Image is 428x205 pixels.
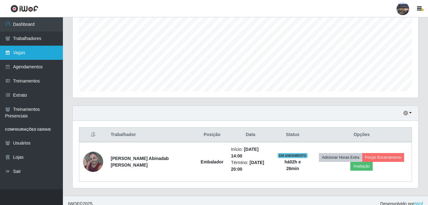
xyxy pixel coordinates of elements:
[231,146,270,159] li: Início:
[231,159,270,173] li: Término:
[107,128,197,142] th: Trabalhador
[350,162,373,171] button: Avaliação
[10,5,38,13] img: CoreUI Logo
[201,159,223,164] strong: Embalador
[362,153,404,162] button: Forçar Encerramento
[111,156,169,168] strong: [PERSON_NAME] Abinadab [PERSON_NAME]
[231,147,258,158] time: [DATE] 14:00
[274,128,312,142] th: Status
[278,153,308,158] span: EM ANDAMENTO
[227,128,274,142] th: Data
[197,128,227,142] th: Posição
[319,153,362,162] button: Adicionar Horas Extra
[312,128,412,142] th: Opções
[83,152,103,172] img: 1754916513392.jpeg
[285,159,301,171] strong: há 02 h e 26 min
